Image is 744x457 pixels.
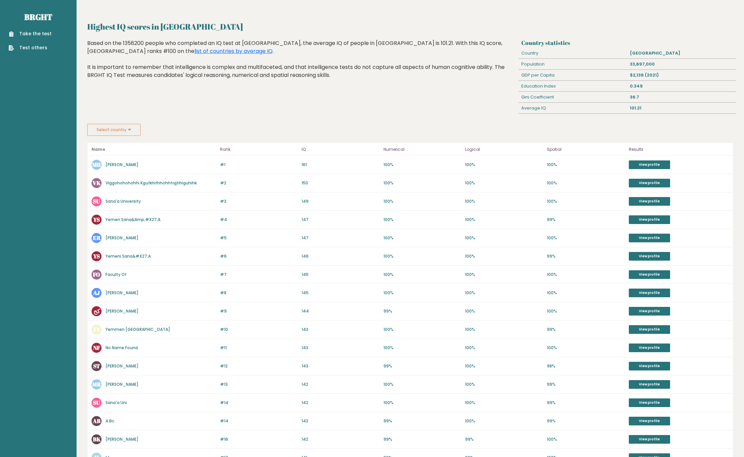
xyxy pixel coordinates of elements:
[465,235,543,241] p: 100%
[383,436,461,442] p: 99%
[547,418,625,424] p: 99%
[383,381,461,387] p: 100%
[106,235,138,241] a: [PERSON_NAME]
[547,217,625,223] p: 99%
[547,235,625,241] p: 100%
[383,235,461,241] p: 100%
[302,418,379,424] p: 142
[627,70,736,81] div: $2,136 (2021)
[220,180,298,186] p: #2
[629,307,670,316] a: View profile
[87,21,733,33] h2: Highest IQ scores in [GEOGRAPHIC_DATA]
[627,81,736,92] div: 0.349
[629,435,670,444] a: View profile
[629,234,670,242] a: View profile
[302,235,379,241] p: 147
[465,345,543,351] p: 100%
[629,160,670,169] a: View profile
[220,308,298,314] p: #9
[220,198,298,204] p: #3
[547,400,625,406] p: 99%
[93,252,100,260] text: YS
[383,400,461,406] p: 100%
[302,198,379,204] p: 149
[627,92,736,103] div: 36.7
[106,436,138,442] a: [PERSON_NAME]
[547,381,625,387] p: 99%
[24,12,52,22] a: Brght
[220,436,298,442] p: #16
[302,436,379,442] p: 142
[302,345,379,351] p: 143
[465,253,543,259] p: 100%
[220,381,298,387] p: #13
[106,253,151,259] a: Yemeni Sana&#X27;A
[302,217,379,223] p: 147
[547,363,625,369] p: 98%
[629,289,670,297] a: View profile
[383,253,461,259] p: 100%
[106,217,160,222] a: Yemen Sana&Amp;#X27;A
[106,272,126,277] a: Faculty Of
[383,145,461,153] p: Numerical
[519,70,627,81] div: GDP per Capita
[93,417,101,425] text: AB
[383,162,461,168] p: 100%
[547,198,625,204] p: 100%
[106,308,138,314] a: [PERSON_NAME]
[629,252,670,261] a: View profile
[220,400,298,406] p: #14
[302,327,379,333] p: 143
[302,272,379,278] p: 145
[465,180,543,186] p: 100%
[194,47,273,55] a: list of countries by average IQ
[465,308,543,314] p: 100%
[383,363,461,369] p: 99%
[106,290,138,296] a: [PERSON_NAME]
[383,418,461,424] p: 99%
[106,400,127,405] a: Sana'a Uni
[9,44,52,51] a: Test others
[519,81,627,92] div: Education Index
[547,290,625,296] p: 100%
[220,235,298,241] p: #5
[383,290,461,296] p: 100%
[220,253,298,259] p: #6
[302,162,379,168] p: 161
[93,234,101,242] text: ER
[629,380,670,389] a: View profile
[87,124,140,136] button: Select country
[92,179,101,187] text: VK
[302,253,379,259] p: 146
[106,381,138,387] a: [PERSON_NAME]
[302,180,379,186] p: 150
[629,417,670,425] a: View profile
[629,215,670,224] a: View profile
[465,162,543,168] p: 100%
[220,290,298,296] p: #8
[302,381,379,387] p: 142
[629,325,670,334] a: View profile
[302,145,379,153] p: IQ
[465,272,543,278] p: 100%
[547,345,625,351] p: 100%
[220,217,298,223] p: #4
[629,179,670,187] a: View profile
[220,418,298,424] p: #14
[220,327,298,333] p: #10
[521,39,733,46] h3: Country statistics
[106,345,138,350] a: No Name Found
[93,326,101,333] text: YY
[383,345,461,351] p: 100%
[302,308,379,314] p: 144
[383,198,461,204] p: 100%
[465,381,543,387] p: 100%
[547,253,625,259] p: 99%
[629,197,670,206] a: View profile
[547,145,625,153] p: Spatial
[629,270,670,279] a: View profile
[93,197,100,205] text: SU
[465,436,543,442] p: 99%
[93,271,100,278] text: FO
[547,162,625,168] p: 100%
